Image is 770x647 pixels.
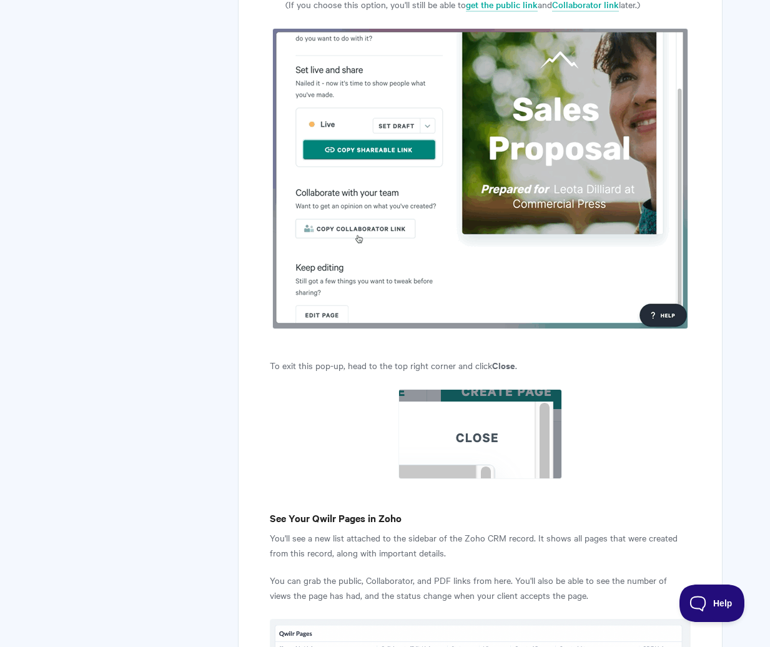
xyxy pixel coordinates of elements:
p: You'll see a new list attached to the sidebar of the Zoho CRM record. It shows all pages that wer... [270,530,690,560]
h4: See Your Qwilr Pages in Zoho [270,510,690,526]
iframe: Toggle Customer Support [679,585,745,622]
p: You can grab the public, Collaborator, and PDF links from here. You'll also be able to see the nu... [270,573,690,603]
p: To exit this pop-up, head to the top right corner and click . [270,358,690,373]
strong: Close [492,358,515,372]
